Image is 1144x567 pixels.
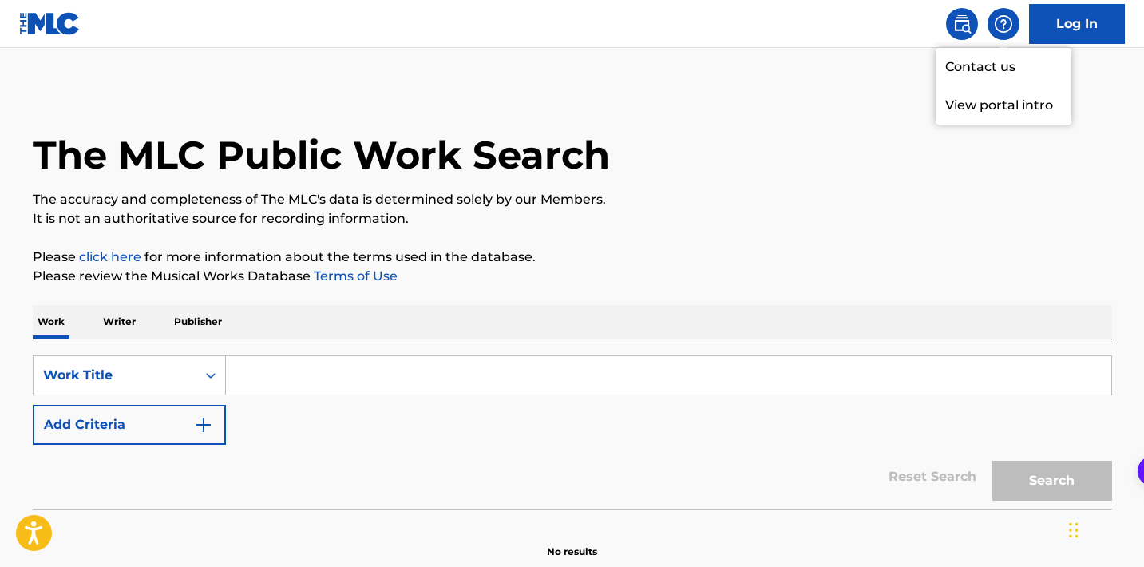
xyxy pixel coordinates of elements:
a: Public Search [946,8,978,40]
p: Please for more information about the terms used in the database. [33,248,1112,267]
p: The accuracy and completeness of The MLC's data is determined solely by our Members. [33,190,1112,209]
a: Contact us [936,48,1071,86]
div: Drag [1069,506,1079,554]
a: Terms of Use [311,268,398,283]
h1: The MLC Public Work Search [33,131,610,179]
img: search [952,14,972,34]
img: help [994,14,1013,34]
div: Help [988,8,1019,40]
p: It is not an authoritative source for recording information. [33,209,1112,228]
button: Add Criteria [33,405,226,445]
div: Work Title [43,366,187,385]
a: Log In [1029,4,1125,44]
p: View portal intro [936,86,1071,125]
p: Publisher [169,305,227,339]
form: Search Form [33,355,1112,509]
p: No results [547,525,597,559]
p: Please review the Musical Works Database [33,267,1112,286]
img: MLC Logo [19,12,81,35]
p: Work [33,305,69,339]
p: Writer [98,305,141,339]
iframe: Chat Widget [1064,490,1144,567]
img: 9d2ae6d4665cec9f34b9.svg [194,415,213,434]
a: click here [79,249,141,264]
